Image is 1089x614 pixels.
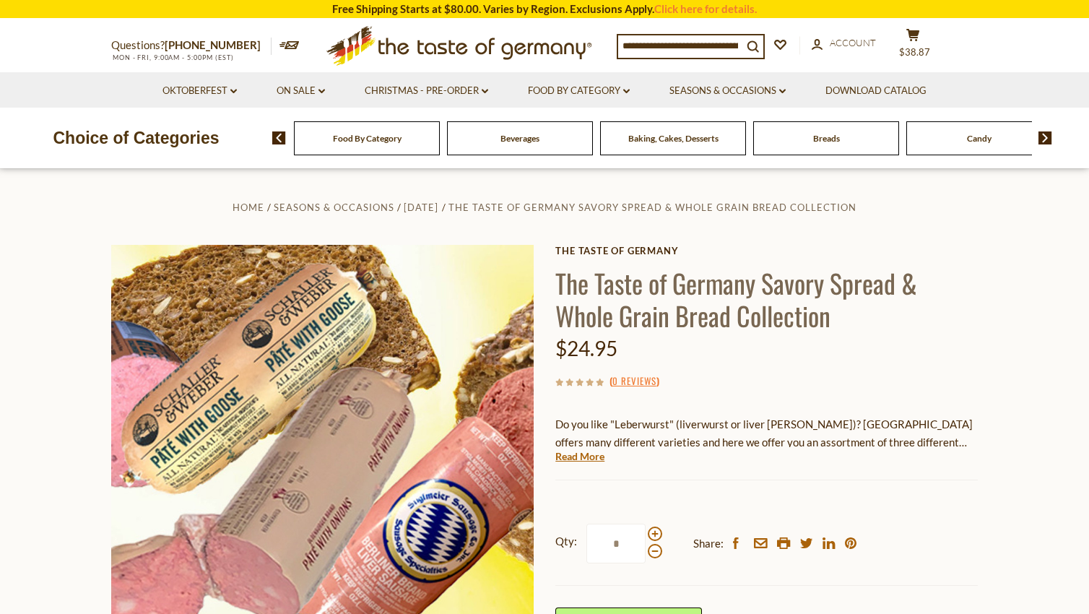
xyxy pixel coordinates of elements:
[891,28,934,64] button: $38.87
[277,83,325,99] a: On Sale
[586,524,646,563] input: Qty:
[555,267,978,332] h1: The Taste of Germany Savory Spread & Whole Grain Bread Collection
[274,202,394,213] a: Seasons & Occasions
[813,133,840,144] a: Breads
[233,202,264,213] a: Home
[812,35,876,51] a: Account
[162,83,237,99] a: Oktoberfest
[654,2,757,15] a: Click here for details.
[967,133,992,144] a: Candy
[365,83,488,99] a: Christmas - PRE-ORDER
[272,131,286,144] img: previous arrow
[899,46,930,58] span: $38.87
[612,373,656,389] a: 0 Reviews
[555,336,617,360] span: $24.95
[448,202,856,213] a: The Taste of Germany Savory Spread & Whole Grain Bread Collection
[555,532,577,550] strong: Qty:
[1038,131,1052,144] img: next arrow
[555,415,978,451] p: Do you like "Leberwurst" (liverwurst or liver [PERSON_NAME])? [GEOGRAPHIC_DATA] offers many diffe...
[528,83,630,99] a: Food By Category
[693,535,724,553] span: Share:
[404,202,438,213] a: [DATE]
[825,83,927,99] a: Download Catalog
[555,449,604,464] a: Read More
[500,133,539,144] a: Beverages
[669,83,786,99] a: Seasons & Occasions
[333,133,402,144] a: Food By Category
[628,133,719,144] a: Baking, Cakes, Desserts
[609,373,659,388] span: ( )
[111,36,272,55] p: Questions?
[555,245,978,256] a: The Taste of Germany
[165,38,261,51] a: [PHONE_NUMBER]
[830,37,876,48] span: Account
[111,53,234,61] span: MON - FRI, 9:00AM - 5:00PM (EST)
